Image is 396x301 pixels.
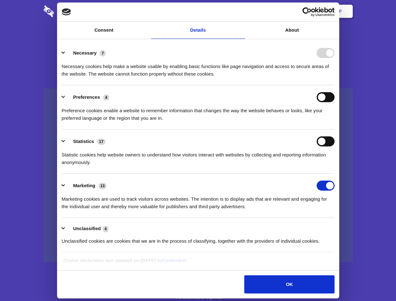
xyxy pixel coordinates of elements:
div: Preference cookies enable a website to remember information that changes the way the website beha... [62,102,335,122]
button: Unclassified (4) [62,225,113,233]
label: Preferences [73,94,100,100]
a: Consent [57,22,151,39]
img: logo-wordmark-white-trans-d4663122ce5f474addd5e946df7df03e33cb6a1c49d2221995e7729f52c070b2.svg [44,5,97,17]
a: Pricing [184,2,211,21]
a: Cookiebot [162,258,186,263]
label: Marketing [73,183,95,188]
h4: Auto-redaction of sensitive data, encrypted data sharing and self-destructing private chats. Shar... [44,57,353,78]
button: Statistics (17) [62,136,109,146]
button: Necessary (7) [62,48,110,58]
button: Marketing (13) [62,181,111,191]
span: 4 [103,94,109,101]
div: Necessary cookies help make a website usable by enabling basic functions like page navigation and... [62,58,335,78]
a: Details [151,22,245,39]
div: Marketing cookies are used to track visitors across websites. The intention is to display ads tha... [62,191,335,210]
img: logo [62,8,71,15]
button: OK [244,275,334,293]
a: Login [284,2,312,21]
span: 17 [97,139,105,145]
div: Statistic cookies help website owners to understand how visitors interact with websites by collec... [62,146,335,166]
span: 4 [103,226,109,232]
div: Cookie declaration last updated on [DATE] by [59,257,337,269]
label: Statistics [73,139,94,144]
div: Unclassified cookies are cookies that we are in the process of classifying, together with the pro... [62,233,335,245]
span: 7 [100,50,106,56]
span: 13 [98,183,107,189]
h1: Eliminate Slack Data Loss. [44,28,353,51]
label: Necessary [73,50,97,55]
iframe: Drift Widget Chat Controller [365,270,388,293]
a: Contact [254,2,283,21]
a: Usercentrics Cookiebot - opens in a new window [280,7,335,17]
button: Preferences (4) [62,92,113,102]
a: Wistia video thumbnail [44,88,353,262]
a: About [245,22,339,39]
